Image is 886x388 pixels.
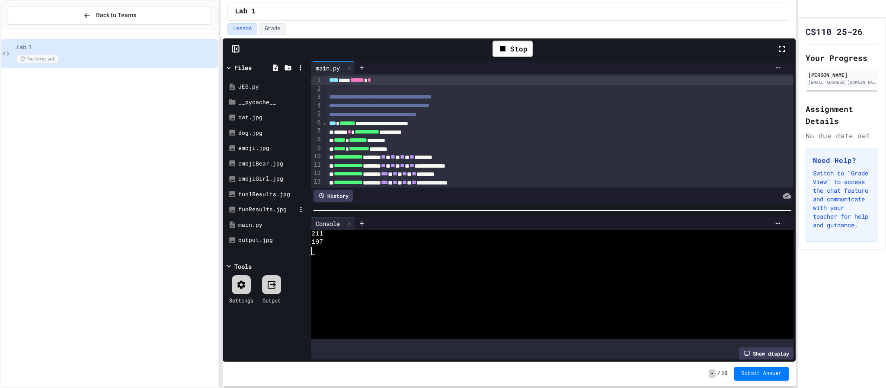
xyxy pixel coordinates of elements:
div: cat.jpg [238,113,306,122]
button: Grade [259,23,286,35]
div: main.py [238,221,306,229]
div: 10 [311,152,322,161]
span: 211 [311,230,323,238]
div: History [313,190,353,202]
h2: Assignment Details [806,103,878,127]
div: Show display [739,347,793,359]
button: Submit Answer [734,367,789,381]
div: 8 [311,135,322,144]
div: 11 [311,161,322,169]
div: 13 [311,178,322,186]
span: No time set [16,55,59,63]
div: emojiBear.jpg [238,159,306,168]
button: Lesson [227,23,257,35]
p: Switch to "Grade View" to access the chat feature and communicate with your teacher for help and ... [813,169,871,229]
div: __pycache__ [238,98,306,107]
div: emojiGirl.jpg [238,175,306,183]
h2: Your Progress [806,52,878,64]
div: emoji.jpg [238,144,306,153]
span: Fold line [322,119,326,126]
span: - [709,369,715,378]
div: 6 [311,118,322,127]
span: 197 [311,238,323,246]
div: fun1Results.jpg [238,190,306,199]
div: output.jpg [238,236,306,245]
div: 14 [311,186,322,194]
div: Settings [229,296,253,304]
div: funResults.jpg [238,205,296,214]
div: 5 [311,110,322,118]
div: 4 [311,102,322,110]
div: Files [234,63,252,72]
div: JES.py [238,83,306,91]
span: Back to Teams [96,11,136,20]
span: / [717,370,720,377]
div: 9 [311,144,322,153]
div: [PERSON_NAME] [808,71,876,79]
button: Back to Teams [8,6,211,25]
h1: CS110 25-26 [806,25,863,38]
div: Tools [234,262,252,271]
div: 1 [311,76,322,85]
div: 12 [311,169,322,178]
div: Console [311,219,344,228]
div: 7 [311,127,322,135]
span: Lab 1 [235,6,256,17]
h3: Need Help? [813,155,871,165]
div: main.py [311,61,355,74]
div: [EMAIL_ADDRESS][DOMAIN_NAME] [808,79,876,86]
div: Output [262,296,281,304]
span: Lab 1 [16,44,216,51]
div: Console [311,217,355,230]
div: 3 [311,93,322,102]
span: Submit Answer [741,370,782,377]
div: 2 [311,85,322,93]
span: 10 [721,370,727,377]
div: main.py [311,64,344,73]
div: Stop [493,41,533,57]
div: No due date set [806,130,878,141]
div: dog.jpg [238,129,306,137]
